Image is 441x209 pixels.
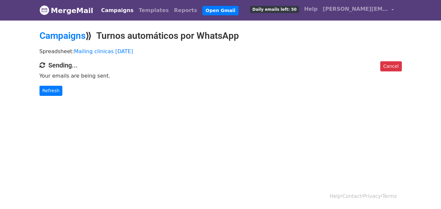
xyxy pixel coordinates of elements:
[380,61,402,71] a: Cancel
[323,5,388,13] span: [PERSON_NAME][EMAIL_ADDRESS][PERSON_NAME][DOMAIN_NAME]
[247,3,301,16] a: Daily emails left: 50
[39,4,93,17] a: MergeMail
[39,48,402,55] p: Spreadsheet:
[39,72,402,79] p: Your emails are being sent.
[250,6,299,13] span: Daily emails left: 50
[136,4,171,17] a: Templates
[330,193,341,199] a: Help
[171,4,200,17] a: Reports
[342,193,361,199] a: Contact
[363,193,381,199] a: Privacy
[39,30,86,41] a: Campaigns
[382,193,397,199] a: Terms
[39,61,402,69] h4: Sending...
[39,86,63,96] a: Refresh
[320,3,397,18] a: [PERSON_NAME][EMAIL_ADDRESS][PERSON_NAME][DOMAIN_NAME]
[74,48,133,54] a: Mailing clinicas [DATE]
[39,30,402,41] h2: ⟫ Turnos automáticos por WhatsApp
[39,5,49,15] img: MergeMail logo
[302,3,320,16] a: Help
[202,6,239,15] a: Open Gmail
[99,4,136,17] a: Campaigns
